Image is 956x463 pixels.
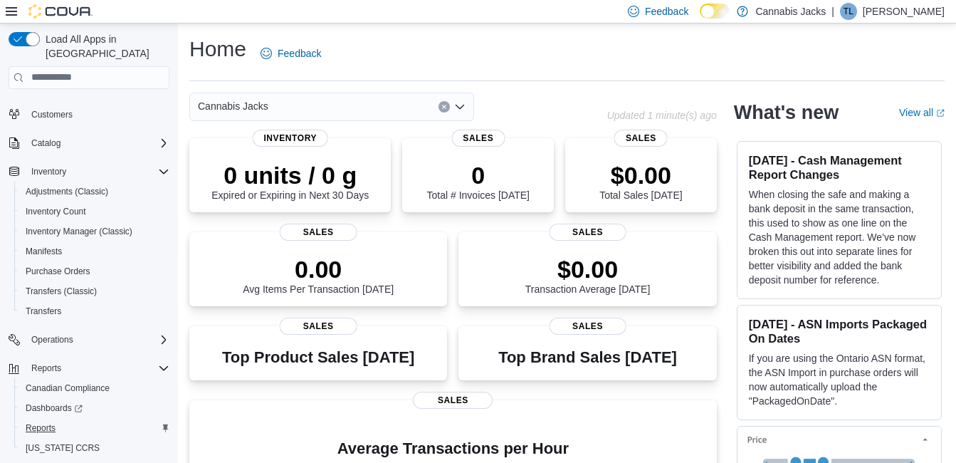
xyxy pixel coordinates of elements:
[14,202,175,222] button: Inventory Count
[755,3,826,20] p: Cannabis Jacks
[749,187,930,287] p: When closing the safe and making a bank deposit in the same transaction, this used to show as one...
[26,206,86,217] span: Inventory Count
[700,4,730,19] input: Dark Mode
[31,363,61,374] span: Reports
[749,351,930,408] p: If you are using the Ontario ASN format, the ASN Import in purchase orders will now automatically...
[20,183,169,200] span: Adjustments (Classic)
[14,438,175,458] button: [US_STATE] CCRS
[20,380,115,397] a: Canadian Compliance
[20,303,169,320] span: Transfers
[201,440,705,457] h4: Average Transactions per Hour
[427,161,530,189] p: 0
[599,161,682,189] p: $0.00
[14,222,175,241] button: Inventory Manager (Classic)
[252,130,328,147] span: Inventory
[20,243,169,260] span: Manifests
[3,358,175,378] button: Reports
[607,110,717,121] p: Updated 1 minute(s) ago
[189,35,246,63] h1: Home
[844,3,853,20] span: TL
[20,183,114,200] a: Adjustments (Classic)
[498,349,677,366] h3: Top Brand Sales [DATE]
[831,3,834,20] p: |
[14,281,175,301] button: Transfers (Classic)
[20,303,67,320] a: Transfers
[899,107,945,118] a: View allExternal link
[26,383,110,394] span: Canadian Compliance
[26,163,169,180] span: Inventory
[20,283,103,300] a: Transfers (Classic)
[198,98,268,115] span: Cannabis Jacks
[31,166,66,177] span: Inventory
[936,109,945,118] svg: External link
[255,39,327,68] a: Feedback
[28,4,93,19] img: Cova
[20,420,61,437] a: Reports
[26,226,132,237] span: Inventory Manager (Classic)
[3,330,175,350] button: Operations
[20,439,169,457] span: Washington CCRS
[26,266,90,277] span: Purchase Orders
[427,161,530,201] div: Total # Invoices [DATE]
[413,392,493,409] span: Sales
[243,255,394,295] div: Avg Items Per Transaction [DATE]
[26,306,61,317] span: Transfers
[20,203,92,220] a: Inventory Count
[20,380,169,397] span: Canadian Compliance
[222,349,414,366] h3: Top Product Sales [DATE]
[525,255,651,295] div: Transaction Average [DATE]
[26,402,83,414] span: Dashboards
[211,161,369,189] p: 0 units / 0 g
[14,418,175,438] button: Reports
[26,246,62,257] span: Manifests
[863,3,945,20] p: [PERSON_NAME]
[20,223,169,240] span: Inventory Manager (Classic)
[26,331,79,348] button: Operations
[14,261,175,281] button: Purchase Orders
[14,378,175,398] button: Canadian Compliance
[278,46,321,61] span: Feedback
[243,255,394,283] p: 0.00
[26,135,169,152] span: Catalog
[20,400,169,417] span: Dashboards
[211,161,369,201] div: Expired or Expiring in Next 30 Days
[26,360,169,377] span: Reports
[549,224,626,241] span: Sales
[451,130,505,147] span: Sales
[14,398,175,418] a: Dashboards
[3,133,175,153] button: Catalog
[549,318,626,335] span: Sales
[26,442,100,454] span: [US_STATE] CCRS
[438,101,450,113] button: Clear input
[454,101,466,113] button: Open list of options
[20,203,169,220] span: Inventory Count
[20,420,169,437] span: Reports
[26,163,72,180] button: Inventory
[599,161,682,201] div: Total Sales [DATE]
[20,439,105,457] a: [US_STATE] CCRS
[14,241,175,261] button: Manifests
[31,137,61,149] span: Catalog
[26,135,66,152] button: Catalog
[26,106,78,123] a: Customers
[525,255,651,283] p: $0.00
[14,301,175,321] button: Transfers
[20,263,96,280] a: Purchase Orders
[280,224,357,241] span: Sales
[645,4,688,19] span: Feedback
[26,286,97,297] span: Transfers (Classic)
[749,153,930,182] h3: [DATE] - Cash Management Report Changes
[40,32,169,61] span: Load All Apps in [GEOGRAPHIC_DATA]
[26,186,108,197] span: Adjustments (Classic)
[26,360,67,377] button: Reports
[26,331,169,348] span: Operations
[734,101,839,124] h2: What's new
[31,334,73,345] span: Operations
[20,223,138,240] a: Inventory Manager (Classic)
[31,109,73,120] span: Customers
[3,104,175,125] button: Customers
[20,263,169,280] span: Purchase Orders
[20,283,169,300] span: Transfers (Classic)
[749,317,930,345] h3: [DATE] - ASN Imports Packaged On Dates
